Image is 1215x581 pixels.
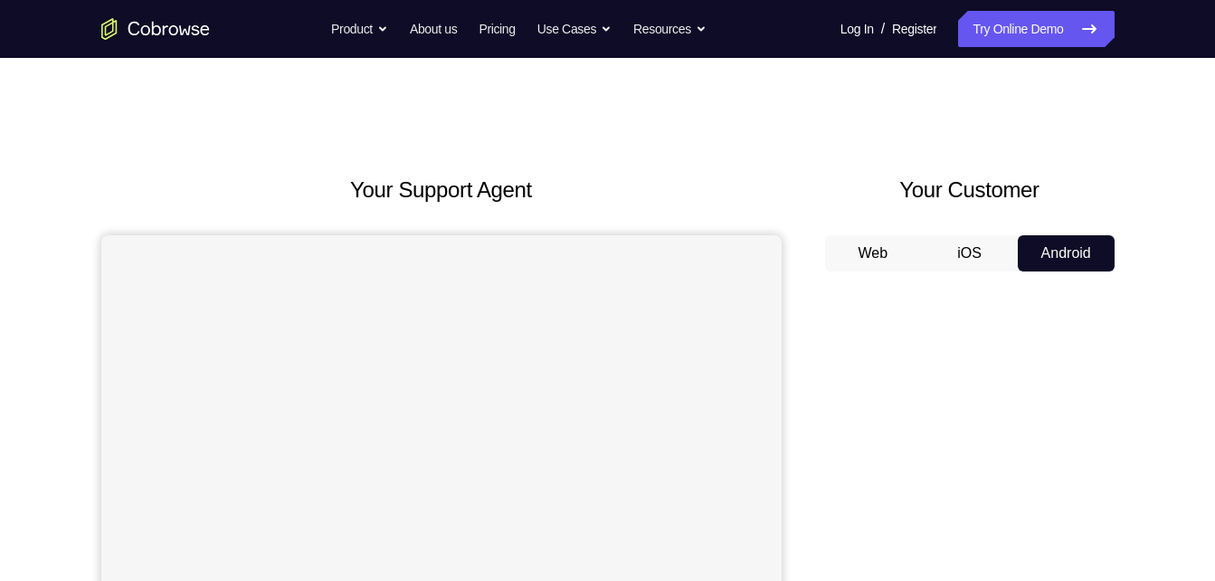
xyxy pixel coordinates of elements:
a: Pricing [479,11,515,47]
a: About us [410,11,457,47]
a: Try Online Demo [958,11,1114,47]
a: Go to the home page [101,18,210,40]
a: Register [892,11,936,47]
h2: Your Customer [825,174,1115,206]
a: Log In [840,11,874,47]
button: Android [1018,235,1115,271]
h2: Your Support Agent [101,174,782,206]
button: Product [331,11,388,47]
button: Use Cases [537,11,612,47]
button: iOS [921,235,1018,271]
button: Resources [633,11,707,47]
span: / [881,18,885,40]
button: Web [825,235,922,271]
